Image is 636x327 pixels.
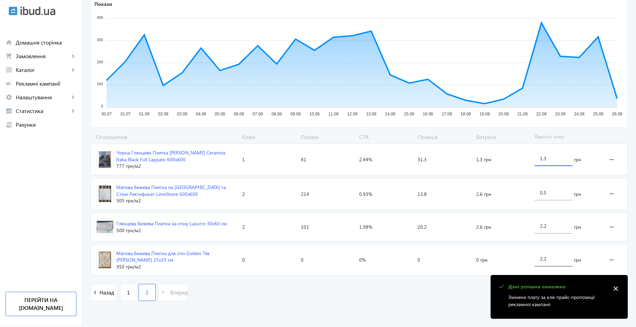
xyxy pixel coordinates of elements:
[9,7,17,15] img: ibud.svg
[116,227,227,234] div: 500 грн /м2
[461,112,471,117] tspan: 18.08
[508,293,606,308] p: Змінено плату за клік прайс-пропозиції рекламної кампанії
[359,156,372,163] span: 2.44%
[101,104,103,108] tspan: 0
[497,282,506,291] mat-icon: check
[116,184,237,197] div: Матова Бежева Плитка на [GEOGRAPHIC_DATA] та Стіни Ректификат LimeStone 600х600
[215,112,225,117] tspan: 05.08
[356,133,415,141] span: CTR
[120,112,130,117] tspan: 31.07
[536,112,546,117] tspan: 22.08
[476,224,491,230] span: 2.6 грн
[70,66,76,73] mat-icon: keyboard_arrow_right
[242,256,245,263] span: 0
[196,112,206,117] tspan: 04.08
[476,256,487,263] span: 0 грн
[21,7,55,15] img: ibud_text.svg
[5,53,12,60] mat-icon: shopping_cart
[242,224,245,230] span: 2
[16,80,76,87] span: Рекламні кампанії
[5,80,12,87] mat-icon: campaign
[359,224,372,230] span: 1.98%
[5,121,12,128] mat-icon: receipt_long
[417,156,427,163] span: 31.3
[417,191,427,198] span: 13.8
[574,191,581,198] span: грн
[555,112,565,117] tspan: 23.08
[116,263,237,270] div: 350 грн /м2
[385,112,395,117] tspan: 14.08
[16,53,70,60] span: Замовлення
[16,94,70,101] span: Налаштування
[70,53,76,60] mat-icon: keyboard_arrow_right
[298,133,357,141] span: Покази
[498,112,509,117] tspan: 20.08
[99,289,117,296] span: Назад
[5,292,76,316] a: Перейти на [DOMAIN_NAME]
[97,38,103,42] tspan: 300
[94,1,112,7] text: Покази
[239,133,298,141] span: Кліки
[116,220,227,227] div: Глянцева Бежева Плитка на стіну Lazurro 30х60 см
[608,252,616,268] mat-icon: more_horiz
[532,133,601,141] span: Вартість кліку
[473,133,532,141] span: Витрати
[16,108,70,114] span: Статистика
[91,288,99,297] mat-icon: navigate_before
[70,94,76,101] mat-icon: keyboard_arrow_right
[574,112,585,117] tspan: 24.08
[301,156,306,163] span: 41
[271,112,282,117] tspan: 08.08
[301,224,309,230] span: 101
[301,191,309,198] span: 214
[442,112,452,117] tspan: 17.08
[97,82,103,86] tspan: 100
[404,112,414,117] tspan: 15.08
[359,256,366,263] span: 0%
[5,39,12,46] mat-icon: home
[97,16,103,20] tspan: 400
[593,112,603,117] tspan: 25.08
[608,186,616,202] mat-icon: more_horiz
[417,224,427,230] span: 20.2
[70,108,76,114] mat-icon: keyboard_arrow_right
[234,112,244,117] tspan: 06.08
[97,252,113,268] img: 3202268a81e2fb808d8267811152271-5465861809.jpg
[16,39,76,46] span: Домашня сторінка
[359,191,372,198] span: 0.93%
[301,256,304,263] span: 0
[574,256,581,263] span: грн
[574,224,581,230] span: грн
[116,163,237,169] div: 777 грн /м2
[574,156,581,163] span: грн
[158,112,168,117] tspan: 02.08
[366,112,376,117] tspan: 13.08
[116,197,237,204] div: 505 грн /м2
[145,289,149,296] span: 2
[139,112,150,117] tspan: 01.08
[116,250,237,263] div: Матова Бежева Плитка для стін Golden Tile [PERSON_NAME] 25х33 см
[415,133,474,141] span: Позиція
[476,156,491,163] span: 1.3 грн
[309,112,320,117] tspan: 10.08
[423,112,433,117] tspan: 16.08
[252,112,263,117] tspan: 07.08
[5,108,12,114] mat-icon: analytics
[91,133,239,141] span: Оголошення
[97,186,113,202] img: 12494684409d4b1bd88466533518662-e564628ff5.jpg
[16,66,70,73] span: Каталог
[611,284,621,294] mat-icon: close
[347,112,357,117] tspan: 12.08
[508,283,606,290] p: Дані успішно оновлено
[97,60,103,64] tspan: 200
[5,66,12,73] mat-icon: grid_view
[101,112,111,117] tspan: 30.07
[97,219,113,235] img: 11494684b1af27e8975247746565097-1beeb51162.jpg
[476,191,491,198] span: 2.6 грн
[16,121,76,128] span: Рахунки
[417,256,420,263] span: 0
[5,94,12,101] mat-icon: settings
[91,284,117,301] button: Назад
[242,156,245,163] span: 1
[291,112,301,117] tspan: 09.08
